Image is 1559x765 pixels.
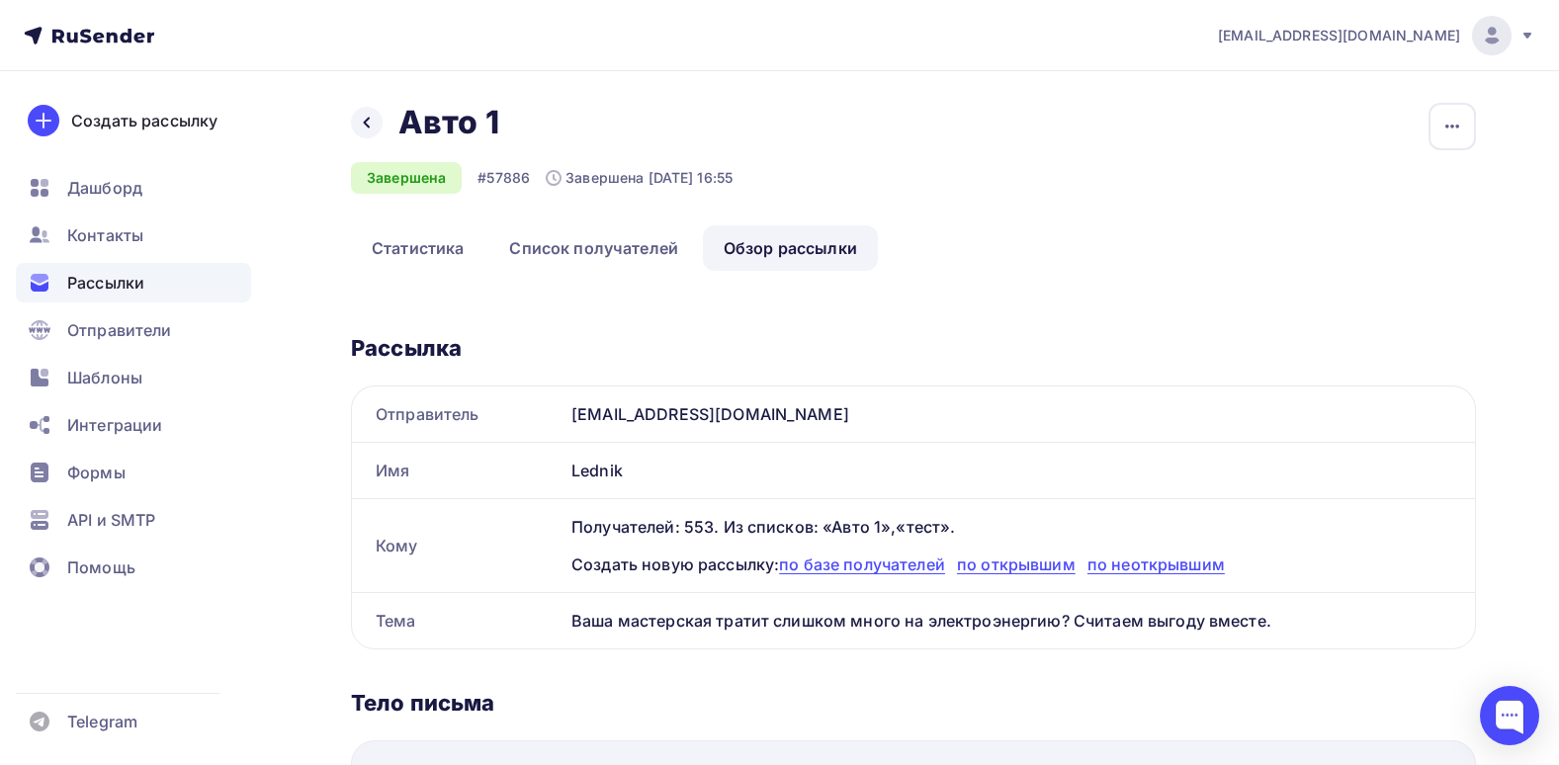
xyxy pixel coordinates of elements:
[1218,26,1460,45] span: [EMAIL_ADDRESS][DOMAIN_NAME]
[398,103,499,142] h2: Авто 1
[67,508,155,532] span: API и SMTP
[477,168,530,188] div: #57886
[16,310,251,350] a: Отправители
[571,515,1451,539] div: Получателей: 553. Из списков: «Авто 1»,«тест».
[16,263,251,302] a: Рассылки
[67,413,162,437] span: Интеграции
[957,554,1076,574] span: по открывшим
[571,552,1451,576] div: Создать новую рассылку:
[351,334,1476,362] div: Рассылка
[67,366,142,389] span: Шаблоны
[563,386,1475,442] div: [EMAIL_ADDRESS][DOMAIN_NAME]
[563,443,1475,498] div: Lednik
[67,223,143,247] span: Контакты
[67,176,142,200] span: Дашборд
[16,358,251,397] a: Шаблоны
[352,443,563,498] div: Имя
[1218,16,1535,55] a: [EMAIL_ADDRESS][DOMAIN_NAME]
[67,710,137,733] span: Telegram
[563,593,1475,648] div: Ваша мастерская тратит слишком много на электроэнергию? Считаем выгоду вместе.
[352,499,563,592] div: Кому
[16,168,251,208] a: Дашборд
[779,554,945,574] span: по базе получателей
[67,555,135,579] span: Помощь
[351,162,462,194] div: Завершена
[67,271,144,295] span: Рассылки
[16,453,251,492] a: Формы
[352,593,563,648] div: Тема
[352,386,563,442] div: Отправитель
[1087,554,1225,574] span: по неоткрывшим
[351,689,1476,717] div: Тело письма
[71,109,217,132] div: Создать рассылку
[16,215,251,255] a: Контакты
[67,461,126,484] span: Формы
[67,318,172,342] span: Отправители
[351,225,484,271] a: Статистика
[703,225,878,271] a: Обзор рассылки
[546,168,733,188] div: Завершена [DATE] 16:55
[488,225,699,271] a: Список получателей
